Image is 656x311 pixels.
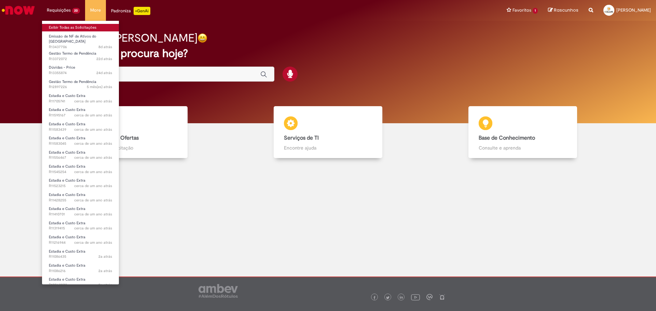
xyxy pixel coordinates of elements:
time: 02/04/2024 15:23:56 [74,226,112,231]
a: Rascunhos [548,7,578,14]
span: Estadia e Custo Extra [49,122,85,127]
p: Encontre ajuda [284,144,372,151]
a: Aberto R11410701 : Estadia e Custo Extra [42,205,119,218]
time: 03/07/2024 20:26:33 [74,99,112,104]
a: Aberto R11428255 : Estadia e Custo Extra [42,191,119,204]
img: logo_footer_twitter.png [386,296,389,299]
span: R11583045 [49,141,112,146]
img: logo_footer_ambev_rotulo_gray.png [199,284,238,298]
a: Aberto R12897226 : Gestão Termo de Pendência [42,78,119,91]
span: Estadia e Custo Extra [49,178,85,183]
a: Exibir Todas as Solicitações [42,24,119,31]
time: 05/06/2024 12:44:33 [74,141,112,146]
span: R11086435 [49,254,112,259]
span: Gestão Termo de Pendência [49,79,96,84]
span: R11216944 [49,240,112,245]
time: 21/08/2025 17:38:38 [98,44,112,50]
time: 26/04/2024 14:48:16 [74,198,112,203]
span: cerca de um ano atrás [74,183,112,188]
span: cerca de um ano atrás [74,240,112,245]
span: 5 mês(es) atrás [87,84,112,89]
span: Estadia e Custo Extra [49,249,85,254]
span: cerca de um ano atrás [74,198,112,203]
p: Abra uma solicitação [89,144,178,151]
span: 2a atrás [98,282,112,287]
a: Aberto R11556467 : Estadia e Custo Extra [42,149,119,161]
span: cerca de um ano atrás [74,127,112,132]
time: 08/02/2024 12:26:36 [98,254,112,259]
h2: Boa tarde, [PERSON_NAME] [59,32,197,44]
a: Aberto R11595167 : Estadia e Custo Extra [42,106,119,119]
img: happy-face.png [197,33,207,43]
span: More [90,7,101,14]
span: 2a atrás [98,268,112,273]
time: 24/05/2024 11:52:28 [74,169,112,174]
a: Aberto R11583045 : Estadia e Custo Extra [42,135,119,147]
span: Gestão Termo de Pendência [49,51,96,56]
time: 05/08/2025 14:47:09 [96,70,112,75]
time: 05/06/2024 14:10:38 [74,127,112,132]
span: cerca de um ano atrás [74,155,112,160]
span: Estadia e Custo Extra [49,136,85,141]
span: Estadia e Custo Extra [49,206,85,211]
span: cerca de um ano atrás [74,141,112,146]
span: Estadia e Custo Extra [49,150,85,155]
a: Aberto R10863273 : Estadia e Custo Extra [42,276,119,288]
div: Padroniza [111,7,150,15]
span: 2a atrás [98,254,112,259]
time: 07/04/2025 16:22:34 [87,84,112,89]
b: Serviços de TI [284,135,319,141]
span: 22d atrás [96,56,112,61]
img: ServiceNow [1,3,36,17]
span: Requisições [47,7,71,14]
p: Consulte e aprenda [479,144,567,151]
h2: O que você procura hoje? [59,47,597,59]
time: 17/05/2024 13:59:44 [74,183,112,188]
a: Aberto R11545254 : Estadia e Custo Extra [42,163,119,175]
span: 8d atrás [98,44,112,50]
span: cerca de um ano atrás [74,169,112,174]
span: R12897226 [49,84,112,90]
span: R11319415 [49,226,112,231]
span: R10863273 [49,282,112,288]
a: Aberto R11319415 : Estadia e Custo Extra [42,220,119,232]
span: R11410701 [49,212,112,217]
ul: Requisições [42,20,119,285]
span: R11545254 [49,169,112,175]
img: logo_footer_naosei.png [439,294,445,300]
img: logo_footer_workplace.png [426,294,433,300]
span: R11086216 [49,268,112,274]
span: R11556467 [49,155,112,160]
span: R13355874 [49,70,112,76]
time: 28/05/2024 12:10:22 [74,155,112,160]
span: cerca de um ano atrás [74,113,112,118]
a: Aberto R13372072 : Gestão Termo de Pendência [42,50,119,62]
time: 08/03/2024 14:23:49 [74,240,112,245]
a: Aberto R11705741 : Estadia e Custo Extra [42,92,119,105]
span: Favoritos [512,7,531,14]
a: Aberto R11086435 : Estadia e Custo Extra [42,248,119,260]
a: Aberto R13355874 : Dúvidas - Price [42,64,119,76]
b: Base de Conhecimento [479,135,535,141]
span: R11705741 [49,99,112,104]
span: Estadia e Custo Extra [49,164,85,169]
img: logo_footer_youtube.png [411,293,420,301]
a: Catálogo de Ofertas Abra uma solicitação [36,106,231,158]
span: Rascunhos [554,7,578,13]
time: 22/04/2024 16:04:53 [74,212,112,217]
time: 15/12/2023 11:44:47 [98,282,112,287]
p: +GenAi [134,7,150,15]
span: R13437706 [49,44,112,50]
a: Aberto R11523215 : Estadia e Custo Extra [42,177,119,189]
img: logo_footer_facebook.png [373,296,376,299]
span: 20 [72,8,80,14]
a: Aberto R11086216 : Estadia e Custo Extra [42,262,119,274]
span: Estadia e Custo Extra [49,107,85,112]
span: Emissão de NF de Ativos do [GEOGRAPHIC_DATA] [49,34,96,44]
span: cerca de um ano atrás [74,212,112,217]
span: R11583439 [49,127,112,132]
span: Estadia e Custo Extra [49,263,85,268]
span: R11595167 [49,113,112,118]
a: Aberto R11583439 : Estadia e Custo Extra [42,121,119,133]
span: Estadia e Custo Extra [49,235,85,240]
